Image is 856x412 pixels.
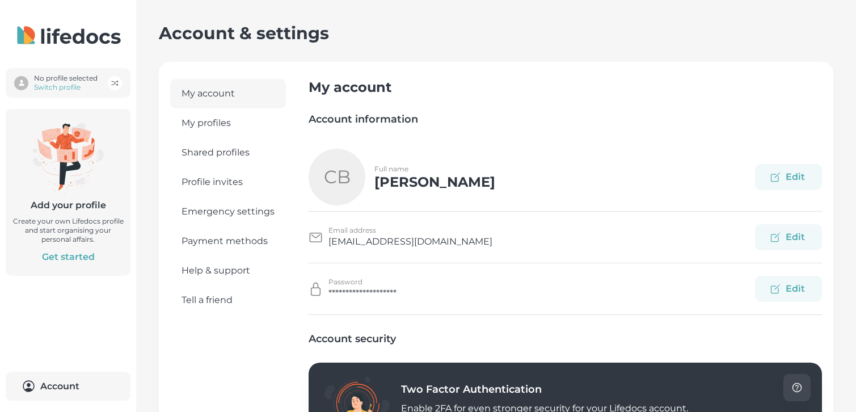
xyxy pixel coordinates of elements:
p: Password [328,278,397,287]
p: No profile selected [34,74,98,83]
h2: Account & settings [159,23,329,44]
h4: Two Factor Authentication [401,382,688,396]
button: edit [755,164,822,190]
h4: Account information [309,112,822,126]
a: Emergency settings [170,197,286,226]
a: Payment methods [170,226,286,256]
a: My profiles [170,108,286,138]
button: Account [6,372,130,401]
button: edit [755,276,822,302]
div: CB [309,149,365,205]
div: Edit email [755,224,822,250]
h3: [PERSON_NAME] [374,174,495,190]
p: [EMAIL_ADDRESS][DOMAIN_NAME] [328,235,492,249]
a: My account [170,79,286,108]
p: Email address [328,226,492,235]
span: Profile invites [182,176,243,188]
p: Switch profile [34,83,98,92]
div: Change password [755,276,822,302]
p: Create your own Lifedocs profile and start organising your personal affairs. [11,217,125,244]
h4: Account security [309,332,822,346]
h3: My account [309,79,822,95]
a: Help & support [170,256,286,285]
button: edit [755,224,822,250]
p: Full name [374,165,495,174]
a: Tell a friend [170,285,286,315]
a: Profile invites [170,167,286,197]
h5: Add your profile [31,200,106,211]
button: Get started [25,244,112,270]
a: Shared profiles [170,138,286,167]
div: Edit name [755,164,822,190]
button: No profile selectedSwitch profile [6,68,130,98]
